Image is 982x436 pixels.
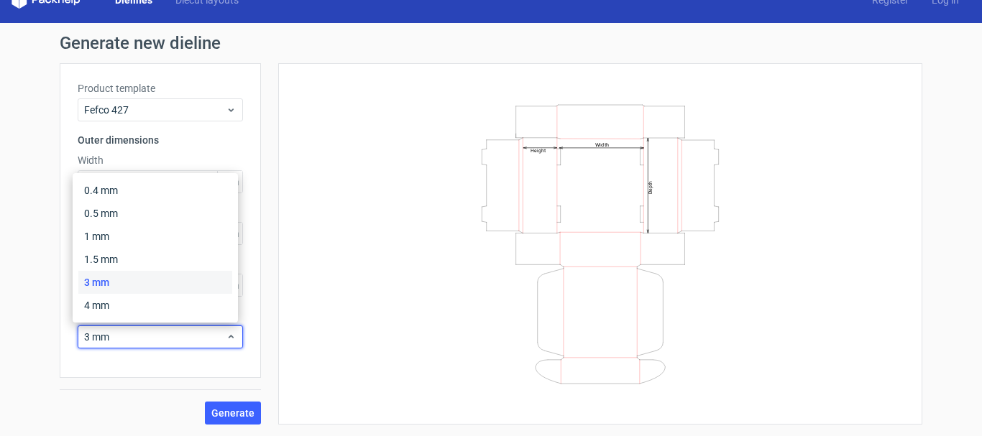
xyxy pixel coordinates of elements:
[78,133,243,147] h3: Outer dimensions
[78,179,232,202] div: 0.4 mm
[78,248,232,271] div: 1.5 mm
[78,225,232,248] div: 1 mm
[205,402,261,425] button: Generate
[60,34,922,52] h1: Generate new dieline
[211,408,254,418] span: Generate
[595,141,609,147] text: Width
[78,81,243,96] label: Product template
[78,202,232,225] div: 0.5 mm
[531,147,546,153] text: Height
[78,271,232,294] div: 3 mm
[84,330,226,344] span: 3 mm
[217,171,242,193] span: mm
[78,153,243,167] label: Width
[78,294,232,317] div: 4 mm
[84,103,226,117] span: Fefco 427
[648,180,653,193] text: Depth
